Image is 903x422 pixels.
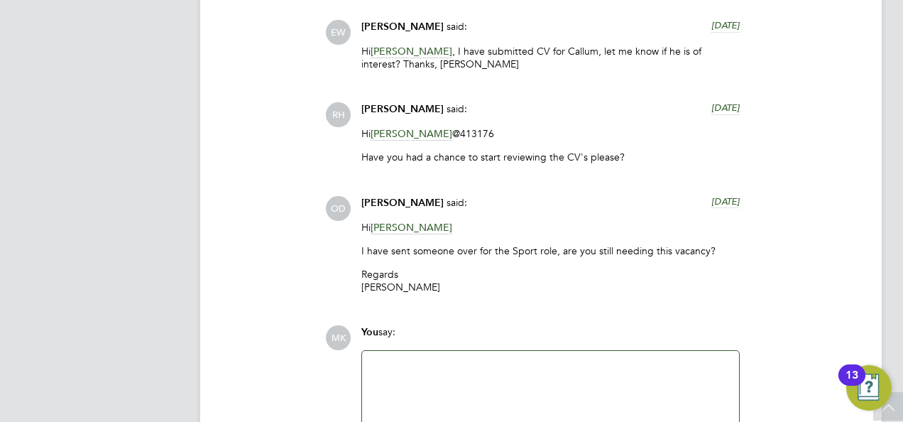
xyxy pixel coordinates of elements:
span: [PERSON_NAME] [371,127,452,141]
span: said: [447,196,467,209]
span: [PERSON_NAME] [361,103,444,115]
p: Hi @413176 [361,127,740,140]
div: 13 [845,375,858,394]
span: [DATE] [711,19,740,31]
span: MK [326,325,351,350]
p: Regards [PERSON_NAME] [361,268,740,293]
p: Hi [361,221,740,234]
span: said: [447,102,467,115]
button: Open Resource Center, 13 new notifications [846,365,892,411]
div: say: [361,325,740,350]
span: said: [447,20,467,33]
span: OD [326,196,351,221]
span: [DATE] [711,102,740,114]
span: [PERSON_NAME] [371,221,452,234]
p: Hi , I have submitted CV for Callum, let me know if he is of interest? Thanks, [PERSON_NAME] [361,45,740,70]
span: [DATE] [711,195,740,207]
span: RH [326,102,351,127]
span: [PERSON_NAME] [361,21,444,33]
span: You [361,326,378,338]
p: Have you had a chance to start reviewing the CV's please? [361,151,740,163]
span: EW [326,20,351,45]
p: I have sent someone over for the Sport role, are you still needing this vacancy? [361,244,740,257]
span: [PERSON_NAME] [361,197,444,209]
span: [PERSON_NAME] [371,45,452,58]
